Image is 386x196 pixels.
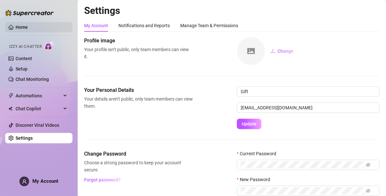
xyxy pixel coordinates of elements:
[16,103,61,114] span: Chat Copilot
[8,93,14,98] span: thunderbolt
[237,176,274,183] label: New Password
[44,41,54,50] img: AI Chatter
[16,56,32,61] a: Content
[237,103,380,113] input: Enter new email
[84,175,121,185] button: Forgot password?
[84,46,193,60] span: Your profile isn’t public, only team members can view it.
[16,136,33,141] a: Settings
[270,49,275,53] span: upload
[16,77,49,82] a: Chat Monitoring
[9,44,42,50] span: Izzy AI Chatter
[84,37,193,45] span: Profile image
[237,150,281,157] label: Current Password
[16,91,61,101] span: Automations
[278,49,293,54] span: Change
[84,86,193,94] span: Your Personal Details
[366,163,370,167] span: eye-invisible
[237,37,265,65] img: square-placeholder.png
[5,10,54,16] img: logo-BBDzfeDw.svg
[241,161,365,169] input: Current Password
[180,22,238,29] div: Manage Team & Permissions
[84,159,193,173] span: Choose a strong password to keep your account secure.
[16,66,28,71] a: Setup
[241,187,365,194] input: New Password
[242,121,257,126] span: Update
[84,177,121,182] span: Forgot password?
[16,25,28,30] a: Home
[22,179,27,184] span: user
[84,95,193,110] span: Your details aren’t public, only team members can view them.
[237,86,380,97] input: Enter name
[118,22,170,29] div: Notifications and Reports
[237,119,261,129] button: Update
[84,150,193,158] span: Change Password
[84,22,108,29] div: My Account
[32,178,58,184] span: My Account
[8,106,13,111] img: Chat Copilot
[366,189,370,193] span: eye-invisible
[16,123,59,128] a: Discover Viral Videos
[84,5,380,17] h2: Settings
[265,46,299,56] button: Change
